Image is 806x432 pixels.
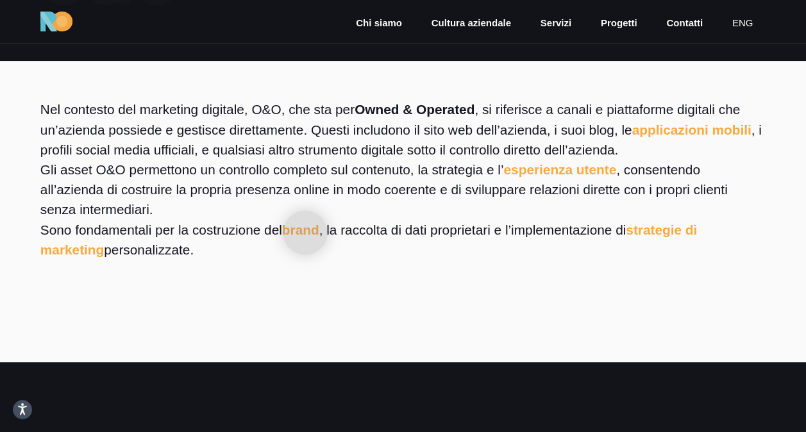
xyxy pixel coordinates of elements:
p: Nel contesto del marketing digitale, O&O, che sta per , si riferisce a canali e piattaforme digit... [40,99,766,160]
a: Contatti [665,16,704,31]
a: brand [282,222,319,237]
a: applicazioni mobili [632,122,751,137]
a: strategie di marketing [40,222,697,257]
a: Cultura aziendale [430,16,512,31]
a: Chi siamo [355,16,403,31]
a: eng [731,16,755,31]
a: Progetti [600,16,639,31]
img: Ride On Agency Logo [40,12,72,32]
p: Gli asset O&O permettono un controllo completo sul contenuto, la strategia e l’ , consentendo all... [40,160,766,220]
a: esperienza utente [503,162,616,177]
a: Servizi [539,16,573,31]
strong: Owned & Operated [355,102,474,117]
p: Sono fondamentali per la costruzione del , la raccolta di dati proprietari e l’implementazione di... [40,220,766,260]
